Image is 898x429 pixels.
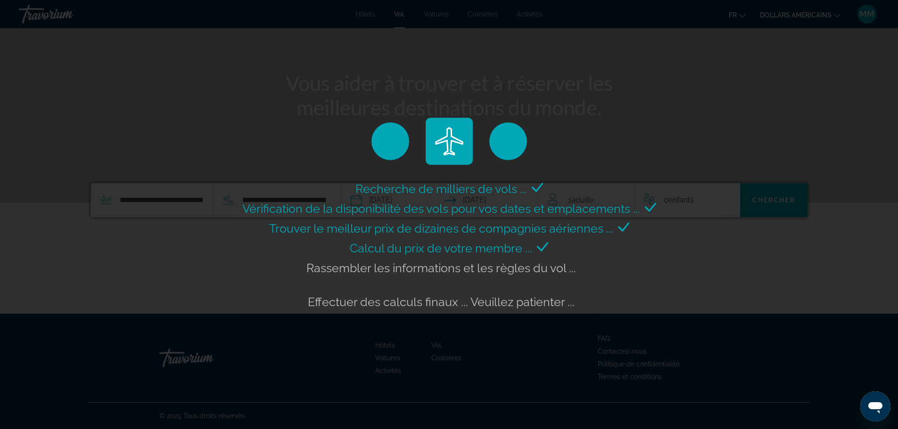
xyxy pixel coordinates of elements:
span: Calcul du prix de votre membre ... [350,241,532,255]
span: Recherche de milliers de vols ... [355,182,527,196]
span: Trouver le meilleur prix de dizaines de compagnies aériennes ... [269,221,613,235]
span: Rassembler les informations et les règles du vol ... [306,261,576,275]
span: Vérification de la disponibilité des vols pour vos dates et emplacements ... [242,202,640,216]
iframe: Bouton de lancement de la fenêtre de messagerie [860,391,890,421]
span: Effectuer des calculs finaux ... Veuillez patienter ... [308,295,575,309]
